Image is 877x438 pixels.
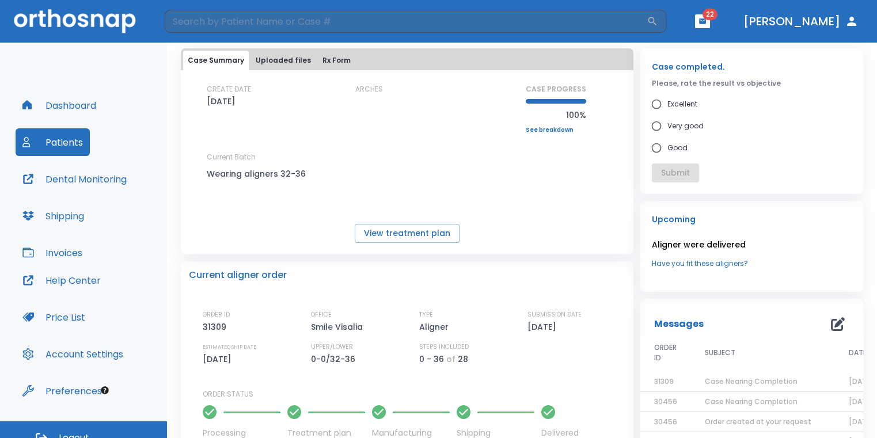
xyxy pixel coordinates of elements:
span: SUBJECT [705,348,735,358]
p: Smile Visalia [311,320,367,334]
button: Rx Form [318,51,355,70]
p: 31309 [203,320,230,334]
span: Order created at your request [705,417,811,426]
span: Case Nearing Completion [705,376,798,386]
span: DATE [849,348,867,358]
p: CASE PROGRESS [526,84,586,94]
p: 0-0/32-36 [311,352,359,366]
p: [DATE] [203,352,236,366]
p: Case completed. [652,60,852,74]
p: 28 [458,352,468,366]
p: Current aligner order [189,268,287,282]
button: Dental Monitoring [16,165,134,193]
button: View treatment plan [355,224,460,243]
p: ARCHES [355,84,383,94]
span: [DATE] [849,397,874,406]
p: Messages [654,317,704,331]
input: Search by Patient Name or Case # [165,10,647,33]
p: UPPER/LOWER [311,342,353,352]
button: Preferences [16,377,109,405]
span: Excellent [667,97,697,111]
span: Case Nearing Completion [705,397,798,406]
p: Upcoming [652,212,852,226]
p: Please, rate the result vs objective [652,78,852,89]
span: 22 [703,9,717,20]
button: [PERSON_NAME] [739,11,863,32]
p: 100% [526,108,586,122]
p: 0 - 36 [419,352,444,366]
span: Good [667,141,688,155]
p: ESTIMATED SHIP DATE [203,342,256,352]
p: [DATE] [207,94,236,108]
p: [DATE] [527,320,560,334]
span: [DATE] [849,417,874,426]
div: tabs [183,51,631,70]
p: ORDER STATUS [203,389,625,399]
span: [DATE] [849,376,874,386]
button: Shipping [16,202,91,230]
span: ORDER ID [654,342,677,363]
span: 31309 [654,376,674,386]
p: CREATE DATE [207,84,251,94]
p: OFFICE [311,310,332,320]
button: Uploaded files [251,51,316,70]
button: Invoices [16,239,89,266]
div: Tooltip anchor [100,385,110,395]
span: 30456 [654,397,677,406]
span: 30456 [654,417,677,426]
p: TYPE [419,310,433,320]
p: of [446,352,455,366]
button: Account Settings [16,340,130,368]
span: Very good [667,119,704,133]
p: Aligner were delivered [652,238,852,252]
p: Aligner [419,320,453,334]
a: Have you fit these aligners? [652,258,852,269]
button: Patients [16,128,90,156]
button: Help Center [16,266,108,294]
p: SUBMISSION DATE [527,310,582,320]
button: Dashboard [16,92,103,119]
p: STEPS INCLUDED [419,342,469,352]
a: See breakdown [526,127,586,134]
button: Price List [16,303,92,331]
p: Wearing aligners 32-36 [207,167,310,181]
p: ORDER ID [203,310,230,320]
p: Current Batch [207,152,310,162]
button: Case Summary [183,51,249,70]
img: Orthosnap [14,9,136,33]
